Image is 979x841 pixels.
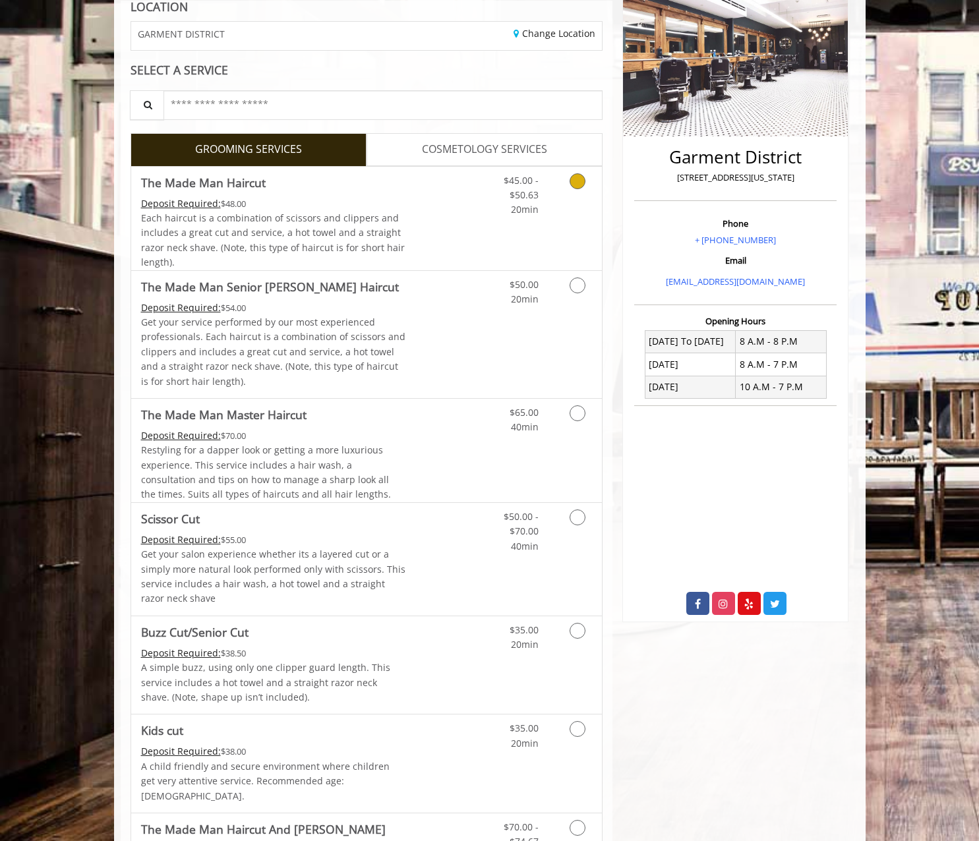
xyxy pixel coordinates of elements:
[141,444,391,500] span: Restyling for a dapper look or getting a more luxurious experience. This service includes a hair ...
[638,219,833,228] h3: Phone
[514,27,595,40] a: Change Location
[645,330,736,353] td: [DATE] To [DATE]
[141,533,406,547] div: $55.00
[141,315,406,389] p: Get your service performed by our most experienced professionals. Each haircut is a combination o...
[422,141,547,158] span: COSMETOLOGY SERVICES
[141,173,266,192] b: The Made Man Haircut
[510,406,539,419] span: $65.00
[141,759,406,803] p: A child friendly and secure environment where children get very attentive service. Recommended ag...
[511,540,539,552] span: 40min
[141,301,221,314] span: This service needs some Advance to be paid before we block your appointment
[138,29,225,39] span: GARMENT DISTRICT
[638,148,833,167] h2: Garment District
[638,256,833,265] h3: Email
[695,234,776,246] a: + [PHONE_NUMBER]
[141,547,406,606] p: Get your salon experience whether its a layered cut or a simply more natural look performed only ...
[634,316,837,326] h3: Opening Hours
[511,293,539,305] span: 20min
[504,510,539,537] span: $50.00 - $70.00
[141,196,406,211] div: $48.00
[736,353,827,376] td: 8 A.M - 7 P.M
[141,623,249,641] b: Buzz Cut/Senior Cut
[141,429,221,442] span: This service needs some Advance to be paid before we block your appointment
[130,90,164,120] button: Service Search
[511,420,539,433] span: 40min
[736,376,827,398] td: 10 A.M - 7 P.M
[141,745,221,757] span: This service needs some Advance to be paid before we block your appointment
[141,405,307,424] b: The Made Man Master Haircut
[141,660,406,705] p: A simple buzz, using only one clipper guard length. This service includes a hot towel and a strai...
[666,275,805,287] a: [EMAIL_ADDRESS][DOMAIN_NAME]
[141,533,221,546] span: This service needs some Advance to be paid before we block your appointment
[638,171,833,185] p: [STREET_ADDRESS][US_STATE]
[141,509,200,528] b: Scissor Cut
[141,744,406,759] div: $38.00
[511,203,539,216] span: 20min
[195,141,302,158] span: GROOMING SERVICES
[131,64,603,76] div: SELECT A SERVICE
[736,330,827,353] td: 8 A.M - 8 P.M
[510,623,539,636] span: $35.00
[511,737,539,749] span: 20min
[504,174,539,201] span: $45.00 - $50.63
[141,301,406,315] div: $54.00
[141,277,399,296] b: The Made Man Senior [PERSON_NAME] Haircut
[141,721,183,739] b: Kids cut
[141,646,406,660] div: $38.50
[141,197,221,210] span: This service needs some Advance to be paid before we block your appointment
[141,647,221,659] span: This service needs some Advance to be paid before we block your appointment
[141,212,405,268] span: Each haircut is a combination of scissors and clippers and includes a great cut and service, a ho...
[511,638,539,651] span: 20min
[141,428,406,443] div: $70.00
[510,722,539,734] span: $35.00
[645,353,736,376] td: [DATE]
[510,278,539,291] span: $50.00
[645,376,736,398] td: [DATE]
